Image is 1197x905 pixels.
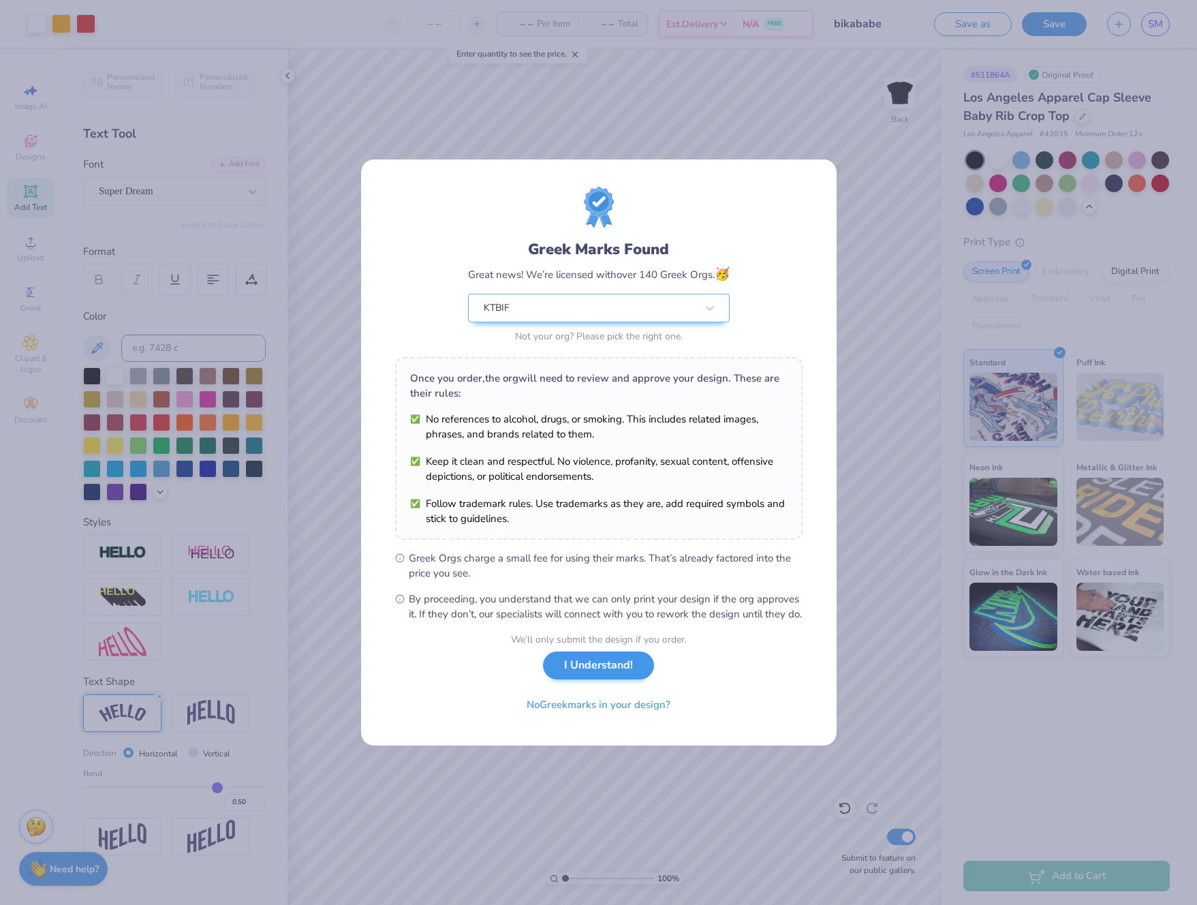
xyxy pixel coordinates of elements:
[515,691,682,719] button: NoGreekmarks in your design?
[543,651,654,679] button: I Understand!
[410,496,788,526] li: Follow trademark rules. Use trademarks as they are, add required symbols and stick to guidelines.
[715,266,730,282] span: 🥳
[410,371,788,401] div: Once you order, the org will need to review and approve your design. These are their rules:
[468,239,730,260] div: Greek Marks Found
[410,412,788,442] li: No references to alcohol, drugs, or smoking. This includes related images, phrases, and brands re...
[511,632,687,647] div: We’ll only submit the design if you order.
[584,187,614,228] img: license-marks-badge.png
[409,551,803,581] span: Greek Orgs charge a small fee for using their marks. That’s already factored into the price you see.
[468,329,730,343] div: Not your org? Please pick the right one.
[410,454,788,484] li: Keep it clean and respectful. No violence, profanity, sexual content, offensive depictions, or po...
[409,592,803,622] span: By proceeding, you understand that we can only print your design if the org approves it. If they ...
[468,265,730,283] div: Great news! We’re licensed with over 140 Greek Orgs.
